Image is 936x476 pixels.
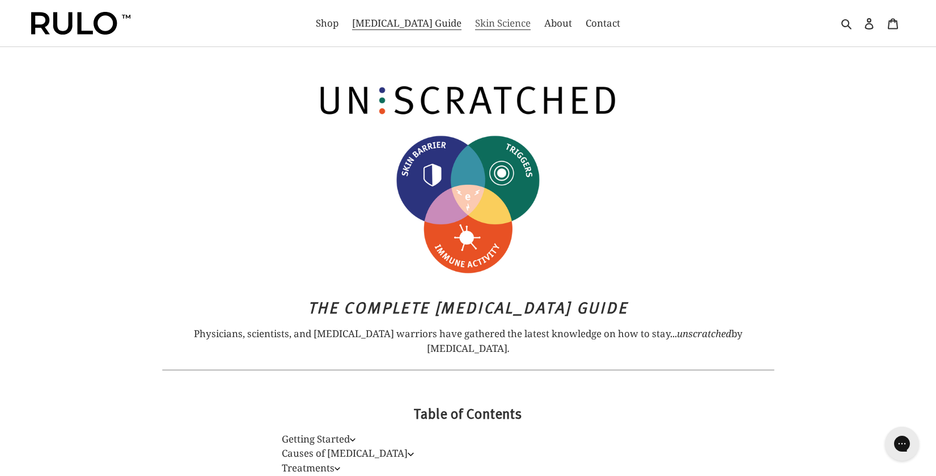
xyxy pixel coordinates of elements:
[265,405,671,422] h2: Table of Contents
[507,342,510,355] em: .
[282,432,356,445] a: Getting Started
[314,78,622,123] img: Unscratched logo
[475,16,531,30] span: Skin Science
[539,14,578,32] a: About
[544,16,572,30] span: About
[282,461,341,474] a: Treatments
[282,447,414,460] a: Causes of [MEDICAL_DATA]
[586,16,620,30] span: Contact
[316,16,338,30] span: Shop
[395,134,541,275] img: Eczema is a result of skin barrier strength, trigger intensity, and immune system activity
[879,423,925,465] iframe: Gorgias live chat messenger
[310,14,344,32] a: Shop
[677,327,731,340] em: unscratched
[31,12,130,35] img: Rulo™ Skin
[580,14,626,32] a: Contact
[167,326,770,355] p: Physicians, scientists, and [MEDICAL_DATA] warriors have gathered the latest knowledge on how to ...
[469,14,536,32] a: Skin Science
[167,297,770,317] h2: The Complete [MEDICAL_DATA] Guide
[352,16,461,30] span: [MEDICAL_DATA] Guide
[346,14,467,32] a: [MEDICAL_DATA] Guide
